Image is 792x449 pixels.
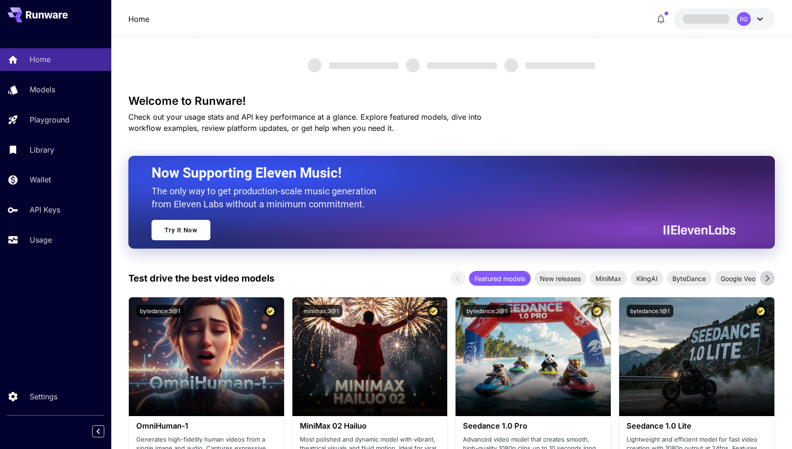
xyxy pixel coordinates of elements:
[737,12,751,26] div: RG
[667,271,711,286] div: ByteDance
[129,297,284,416] img: alt
[631,271,663,286] div: KlingAI
[30,114,70,125] p: Playground
[469,274,531,283] span: Featured models
[264,305,277,317] button: Certified Model – Vetted for best performance and includes a commercial license.
[92,425,104,437] button: Collapse sidebar
[136,422,277,430] h3: OmniHuman‑1
[715,274,761,283] span: Google Veo
[128,112,482,133] span: Check out your usage stats and API key performance at a glance. Explore featured models, dive int...
[463,305,511,317] button: bytedance:2@1
[30,391,57,402] p: Settings
[754,305,767,317] button: Certified Model – Vetted for best performance and includes a commercial license.
[30,204,60,215] p: API Keys
[152,185,383,211] p: The only way to get production-scale music generation from Eleven Labs without a minimum commitment.
[152,220,210,240] a: Try It Now
[300,422,440,430] h3: MiniMax 02 Hailuo
[591,305,603,317] button: Certified Model – Vetted for best performance and includes a commercial license.
[469,271,531,286] div: Featured models
[136,305,184,317] button: bytedance:5@1
[590,271,627,286] div: MiniMax
[128,271,274,285] p: Test drive the best video models
[152,164,729,182] h2: Now Supporting Eleven Music!
[30,84,55,95] p: Models
[30,54,51,65] p: Home
[30,174,51,185] p: Wallet
[300,305,342,317] button: minimax:3@1
[674,8,775,30] button: RG
[427,305,440,317] button: Certified Model – Vetted for best performance and includes a commercial license.
[627,422,767,430] h3: Seedance 1.0 Lite
[463,422,603,430] h3: Seedance 1.0 Pro
[128,95,775,108] h3: Welcome to Runware!
[631,274,663,283] span: KlingAI
[627,305,673,317] button: bytedance:1@1
[619,297,774,416] img: alt
[128,13,149,25] a: Home
[30,144,54,155] p: Library
[456,297,611,416] img: alt
[534,274,586,283] span: New releases
[30,234,52,245] p: Usage
[99,423,111,440] div: Collapse sidebar
[667,274,711,283] span: ByteDance
[292,297,448,416] img: alt
[715,271,761,286] div: Google Veo
[128,13,149,25] nav: breadcrumb
[534,271,586,286] div: New releases
[590,274,627,283] span: MiniMax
